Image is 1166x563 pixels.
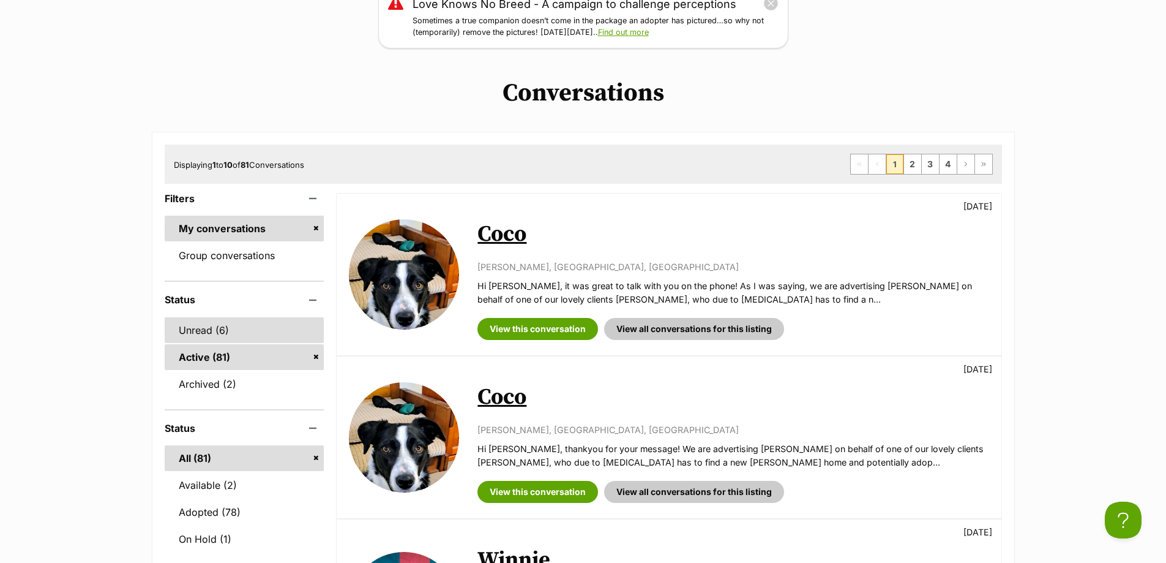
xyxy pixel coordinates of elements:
a: On Hold (1) [165,526,324,552]
span: Displaying to of Conversations [174,160,304,170]
p: [DATE] [963,200,992,213]
a: Page 4 [940,154,957,174]
a: Next page [957,154,974,174]
strong: 81 [241,160,249,170]
strong: 10 [223,160,233,170]
a: My conversations [165,216,324,241]
p: [PERSON_NAME], [GEOGRAPHIC_DATA], [GEOGRAPHIC_DATA] [477,260,988,273]
span: Previous page [869,154,886,174]
p: [PERSON_NAME], [GEOGRAPHIC_DATA], [GEOGRAPHIC_DATA] [477,423,988,436]
a: View all conversations for this listing [604,481,784,503]
span: Page 1 [886,154,903,174]
img: Coco [349,219,459,330]
nav: Pagination [850,154,993,175]
a: View this conversation [477,481,598,503]
iframe: Help Scout Beacon - Open [1105,502,1142,538]
header: Status [165,423,324,434]
a: Coco [477,384,526,411]
p: Hi [PERSON_NAME], thankyou for your message! We are advertising [PERSON_NAME] on behalf of one of... [477,442,988,469]
a: Unread (6) [165,317,324,343]
p: [DATE] [963,526,992,538]
a: View all conversations for this listing [604,318,784,340]
span: First page [851,154,868,174]
header: Filters [165,193,324,204]
p: Hi [PERSON_NAME], it was great to talk with you on the phone! As I was saying, we are advertising... [477,279,988,306]
strong: 1 [212,160,216,170]
a: All (81) [165,445,324,471]
a: View this conversation [477,318,598,340]
a: Page 3 [922,154,939,174]
a: Coco [477,221,526,248]
header: Status [165,294,324,305]
img: Coco [349,382,459,493]
a: Find out more [598,28,649,37]
a: Active (81) [165,344,324,370]
p: [DATE] [963,363,992,376]
a: Page 2 [904,154,921,174]
a: Last page [975,154,992,174]
a: Available (2) [165,472,324,498]
a: Archived (2) [165,371,324,397]
p: Sometimes a true companion doesn’t come in the package an adopter has pictured…so why not (tempor... [413,15,779,39]
a: Group conversations [165,243,324,268]
a: Adopted (78) [165,499,324,525]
